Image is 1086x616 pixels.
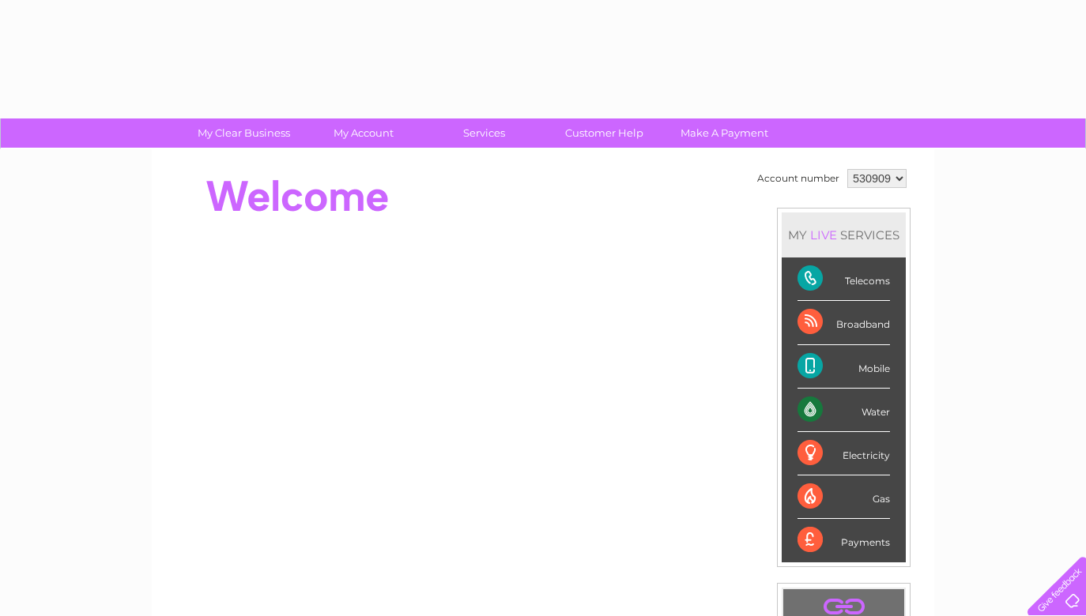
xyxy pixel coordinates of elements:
[782,212,906,257] div: MY SERVICES
[798,257,890,301] div: Telecoms
[798,519,890,562] div: Payments
[798,432,890,475] div: Electricity
[419,118,549,148] a: Services
[753,165,843,192] td: Account number
[798,345,890,389] div: Mobile
[807,227,840,242] div: LIVE
[539,118,669,148] a: Customer Help
[798,475,890,519] div: Gas
[798,389,890,432] div: Water
[798,301,890,344] div: Broadband
[179,118,309,148] a: My Clear Business
[659,118,790,148] a: Make A Payment
[299,118,429,148] a: My Account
